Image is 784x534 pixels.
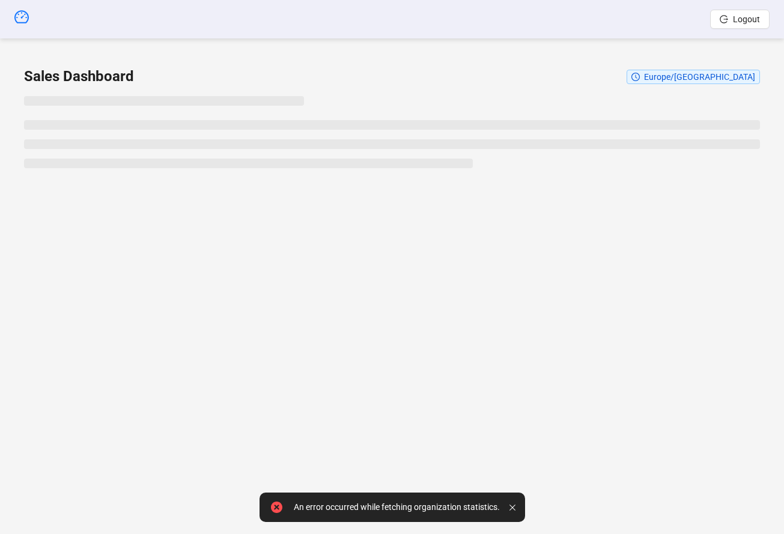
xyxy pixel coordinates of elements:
[631,73,640,81] span: clock-circle
[644,72,755,82] span: Europe/[GEOGRAPHIC_DATA]
[14,10,29,24] span: dashboard
[294,502,500,512] div: An error occurred while fetching organization statistics.
[710,10,770,29] button: Logout
[720,15,728,23] span: logout
[733,14,760,24] span: Logout
[24,67,134,86] h3: Sales Dashboard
